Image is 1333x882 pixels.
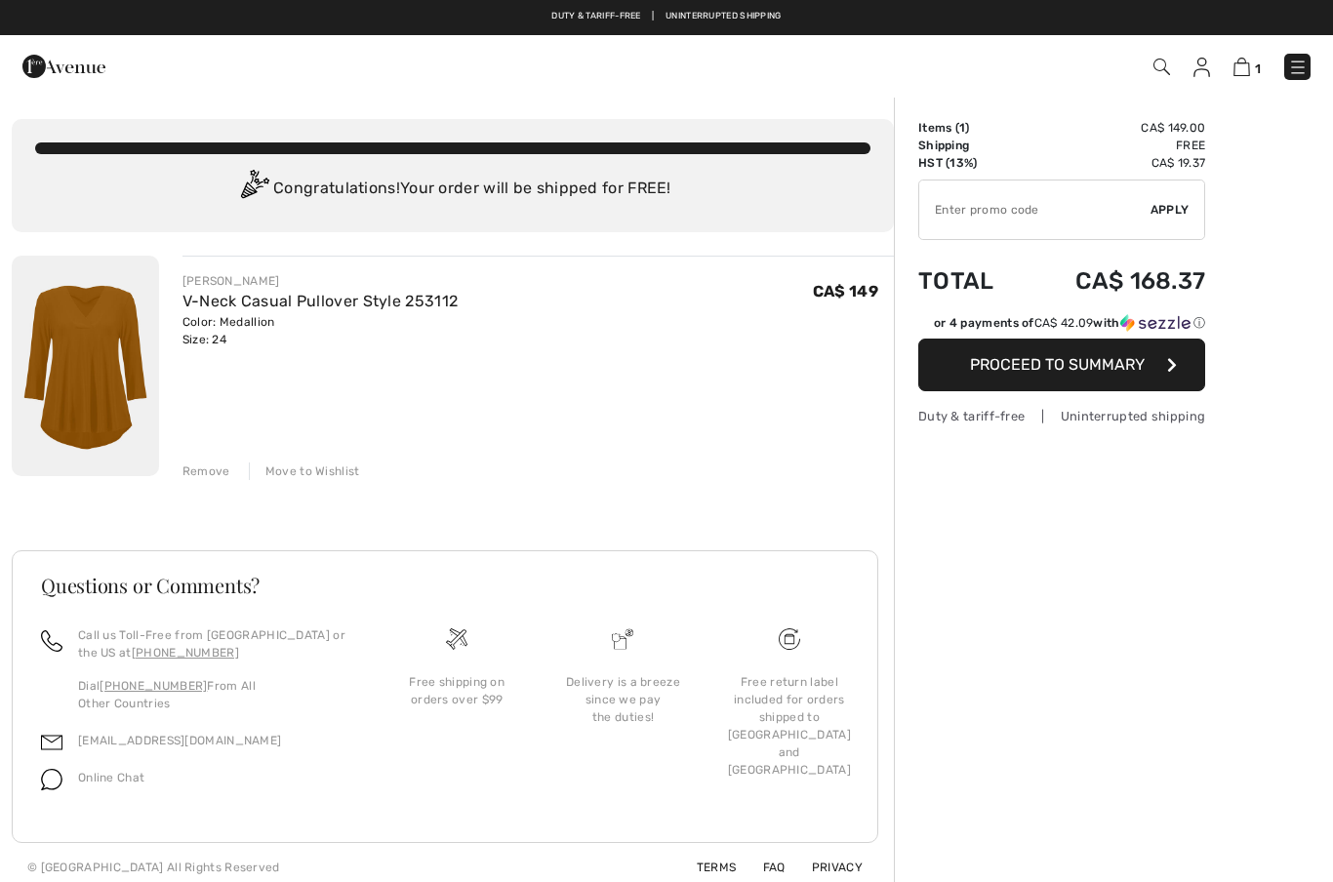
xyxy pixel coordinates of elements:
[1255,61,1261,76] span: 1
[1024,248,1205,314] td: CA$ 168.37
[446,628,467,650] img: Free shipping on orders over $99
[1024,137,1205,154] td: Free
[959,121,965,135] span: 1
[612,628,633,650] img: Delivery is a breeze since we pay the duties!
[78,626,350,661] p: Call us Toll-Free from [GEOGRAPHIC_DATA] or the US at
[970,355,1145,374] span: Proceed to Summary
[934,314,1205,332] div: or 4 payments of with
[41,576,849,595] h3: Questions or Comments?
[100,679,207,693] a: [PHONE_NUMBER]
[918,137,1024,154] td: Shipping
[555,673,690,726] div: Delivery is a breeze since we pay the duties!
[1120,314,1191,332] img: Sezzle
[918,154,1024,172] td: HST (13%)
[918,248,1024,314] td: Total
[41,769,62,790] img: chat
[249,462,360,480] div: Move to Wishlist
[1193,58,1210,77] img: My Info
[918,339,1205,391] button: Proceed to Summary
[1024,119,1205,137] td: CA$ 149.00
[35,170,870,209] div: Congratulations! Your order will be shipped for FREE!
[22,56,105,74] a: 1ère Avenue
[78,771,144,784] span: Online Chat
[41,732,62,753] img: email
[1288,58,1308,77] img: Menu
[918,407,1205,425] div: Duty & tariff-free | Uninterrupted shipping
[1034,316,1094,330] span: CA$ 42.09
[12,256,159,476] img: V-Neck Casual Pullover Style 253112
[22,47,105,86] img: 1ère Avenue
[41,630,62,652] img: call
[182,292,459,310] a: V-Neck Casual Pullover Style 253112
[1153,59,1170,75] img: Search
[722,673,857,779] div: Free return label included for orders shipped to [GEOGRAPHIC_DATA] and [GEOGRAPHIC_DATA]
[182,313,459,348] div: Color: Medallion Size: 24
[779,628,800,650] img: Free shipping on orders over $99
[919,180,1151,239] input: Promo code
[1024,154,1205,172] td: CA$ 19.37
[27,859,280,876] div: © [GEOGRAPHIC_DATA] All Rights Reserved
[813,282,878,301] span: CA$ 149
[132,646,239,660] a: [PHONE_NUMBER]
[389,673,524,708] div: Free shipping on orders over $99
[78,677,350,712] p: Dial From All Other Countries
[182,272,459,290] div: [PERSON_NAME]
[234,170,273,209] img: Congratulation2.svg
[1151,201,1190,219] span: Apply
[1233,55,1261,78] a: 1
[740,861,786,874] a: FAQ
[673,861,737,874] a: Terms
[182,462,230,480] div: Remove
[918,314,1205,339] div: or 4 payments ofCA$ 42.09withSezzle Click to learn more about Sezzle
[918,119,1024,137] td: Items ( )
[1233,58,1250,76] img: Shopping Bag
[788,861,863,874] a: Privacy
[78,734,281,747] a: [EMAIL_ADDRESS][DOMAIN_NAME]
